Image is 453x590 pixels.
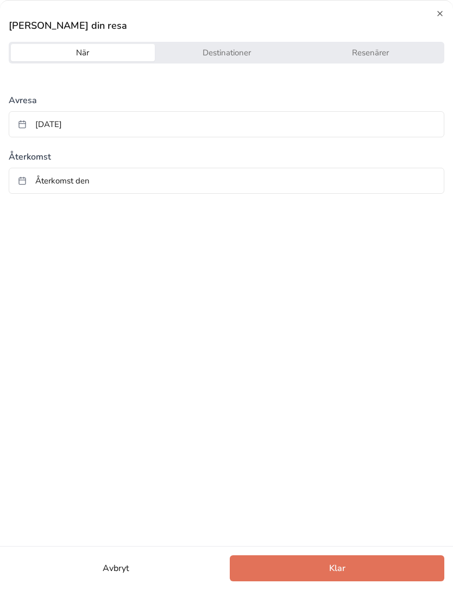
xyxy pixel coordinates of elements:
[9,18,444,33] h2: [PERSON_NAME] din resa
[9,111,444,137] button: [DATE]
[9,90,444,107] label: Avresa
[35,175,90,186] span: Återkomst den
[230,555,444,581] button: Klar
[9,555,223,581] button: Avbryt
[11,44,155,61] button: When
[155,44,299,61] button: Destinations
[9,146,444,163] label: Återkomst
[9,168,444,194] button: Återkomst den
[298,44,442,61] button: Travelers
